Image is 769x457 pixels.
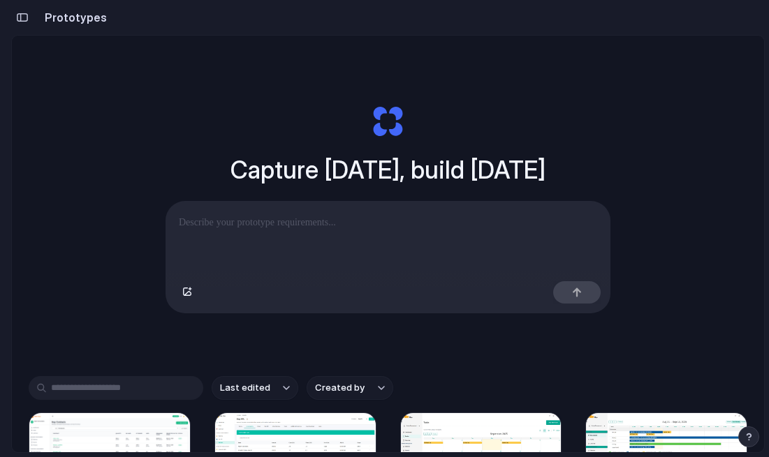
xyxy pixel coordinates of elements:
[39,9,107,26] h2: Prototypes
[212,376,298,400] button: Last edited
[230,151,545,188] h1: Capture [DATE], build [DATE]
[315,381,365,395] span: Created by
[307,376,393,400] button: Created by
[220,381,270,395] span: Last edited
